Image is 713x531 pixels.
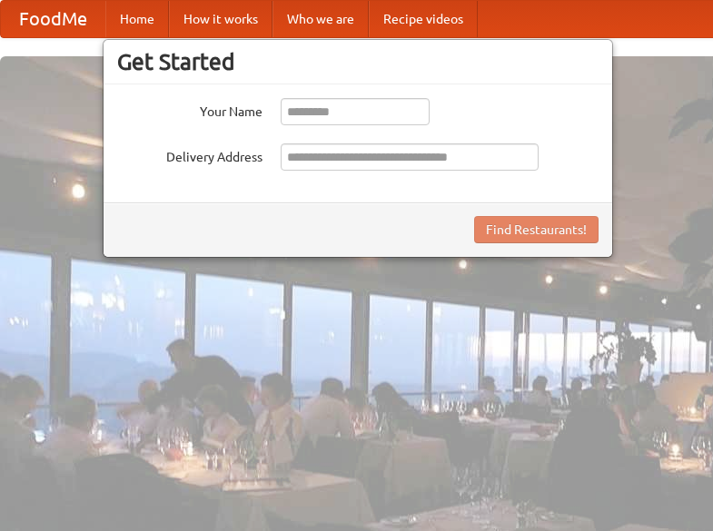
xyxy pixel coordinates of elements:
[117,48,599,75] h3: Get Started
[1,1,105,37] a: FoodMe
[169,1,272,37] a: How it works
[474,216,599,243] button: Find Restaurants!
[369,1,478,37] a: Recipe videos
[117,98,262,121] label: Your Name
[105,1,169,37] a: Home
[272,1,369,37] a: Who we are
[117,143,262,166] label: Delivery Address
